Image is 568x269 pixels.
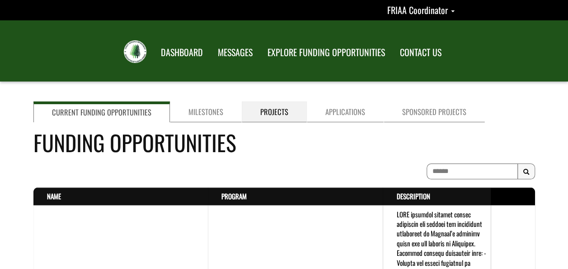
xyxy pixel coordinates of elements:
a: Current Funding Opportunities [33,101,170,122]
a: Milestones [170,101,242,122]
a: FRIAA Coordinator [387,3,455,17]
a: CONTACT US [393,41,448,64]
a: Applications [307,101,384,122]
a: Sponsored Projects [384,101,485,122]
a: EXPLORE FUNDING OPPORTUNITIES [261,41,392,64]
a: Description [396,191,430,201]
a: MESSAGES [211,41,259,64]
h4: Funding Opportunities [33,126,535,159]
span: FRIAA Coordinator [387,3,448,17]
a: DASHBOARD [154,41,210,64]
a: Name [47,191,61,201]
button: Search Results [517,163,535,180]
a: Projects [242,101,307,122]
img: FRIAA Submissions Portal [124,40,146,63]
a: Program [221,191,247,201]
nav: Main Navigation [153,38,448,64]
